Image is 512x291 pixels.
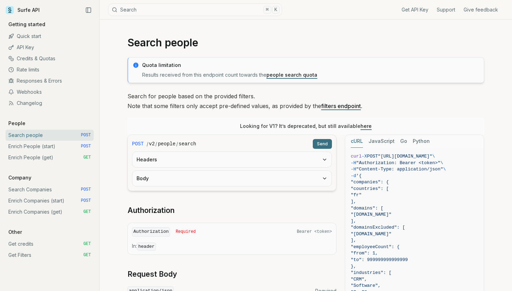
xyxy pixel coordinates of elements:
[351,186,389,191] span: "countries": [
[266,72,317,78] a: people search quota
[6,98,94,109] a: Changelog
[6,152,94,163] a: Enrich People (get) GET
[413,135,430,148] button: Python
[6,141,94,152] a: Enrich People (start) POST
[132,171,332,186] button: Body
[356,173,362,178] span: '{
[351,173,356,178] span: -d
[351,283,381,288] span: "Software",
[362,154,367,159] span: -X
[81,132,91,138] span: POST
[437,6,455,13] a: Support
[6,238,94,250] a: Get credits GET
[158,140,175,147] code: people
[127,269,177,279] a: Request Body
[351,167,356,172] span: -H
[6,130,94,141] a: Search people POST
[6,64,94,75] a: Rate limits
[351,206,383,211] span: "domains": [
[351,219,356,224] span: ],
[6,206,94,217] a: Enrich Companies (get) GET
[297,229,332,235] span: Bearer <token>
[400,135,407,148] button: Go
[179,140,196,147] code: search
[132,243,332,250] p: In:
[6,229,25,236] p: Other
[402,6,428,13] a: Get API Key
[351,238,356,243] span: ],
[83,209,91,215] span: GET
[360,123,372,129] a: here
[6,42,94,53] a: API Key
[351,231,391,237] span: "[DOMAIN_NAME]"
[6,174,34,181] p: Company
[83,252,91,258] span: GET
[367,154,378,159] span: POST
[176,229,196,235] span: Required
[351,192,362,198] span: "fr"
[142,71,480,78] p: Results received from this endpoint count towards the
[132,152,332,167] button: Headers
[6,86,94,98] a: Webhooks
[356,160,441,166] span: "Authorization: Bearer <token>"
[272,6,280,14] kbd: K
[127,91,484,111] p: Search for people based on the provided filters. Note that some filters only accept pre-defined v...
[351,264,356,269] span: },
[6,120,28,127] p: People
[6,195,94,206] a: Enrich Companies (start) POST
[108,3,282,16] button: Search⌘K
[351,257,408,262] span: "to": 999999999999999
[351,179,389,185] span: "companies": {
[127,36,484,49] h1: Search people
[6,184,94,195] a: Search Companies POST
[147,140,148,147] span: /
[6,53,94,64] a: Credits & Quotas
[351,225,405,230] span: "domainsExcluded": [
[440,160,443,166] span: \
[155,140,157,147] span: /
[137,243,156,251] code: header
[176,140,178,147] span: /
[356,167,443,172] span: "Content-Type: application/json"
[132,140,144,147] span: POST
[6,250,94,261] a: Get Filters GET
[127,206,174,215] a: Authorization
[351,277,367,282] span: "CRM",
[464,6,498,13] a: Give feedback
[351,135,363,148] button: cURL
[83,155,91,160] span: GET
[351,251,378,256] span: "from": 1,
[351,199,356,204] span: ],
[351,244,399,250] span: "employeeCount": {
[81,187,91,192] span: POST
[149,140,155,147] code: v2
[142,62,480,69] p: Quota limitation
[443,167,446,172] span: \
[313,139,332,149] button: Send
[378,154,432,159] span: "[URL][DOMAIN_NAME]"
[6,75,94,86] a: Responses & Errors
[81,198,91,204] span: POST
[351,160,356,166] span: -H
[351,212,391,217] span: "[DOMAIN_NAME]"
[6,31,94,42] a: Quick start
[83,5,94,15] button: Collapse Sidebar
[81,144,91,149] span: POST
[240,123,372,130] p: Looking for V1? It’s deprecated, but still available
[351,270,391,275] span: "industries": [
[132,227,170,237] code: Authorization
[263,6,271,14] kbd: ⌘
[83,241,91,247] span: GET
[6,5,40,15] a: Surfe API
[351,154,362,159] span: curl
[369,135,395,148] button: JavaScript
[432,154,435,159] span: \
[6,21,48,28] p: Getting started
[321,102,361,109] a: filters endpoint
